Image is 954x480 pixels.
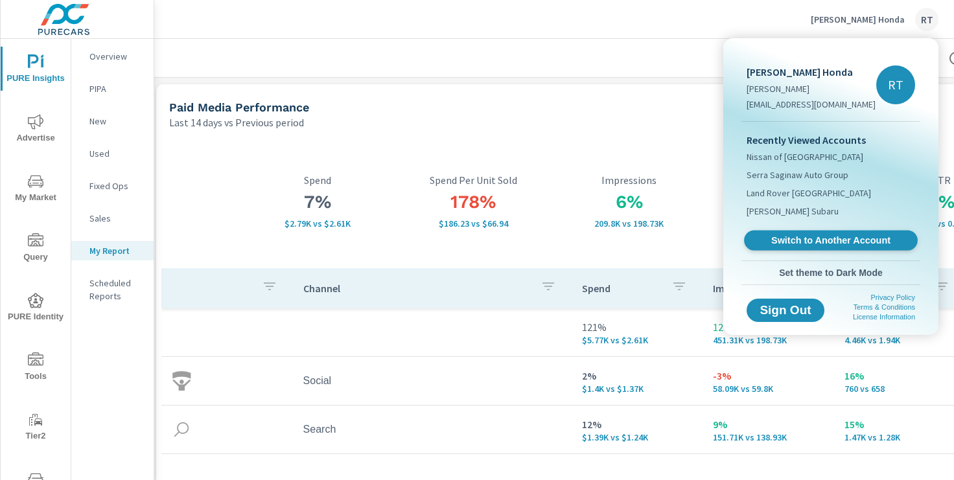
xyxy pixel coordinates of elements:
[747,267,915,279] span: Set theme to Dark Mode
[747,132,915,148] p: Recently Viewed Accounts
[747,168,848,181] span: Serra Saginaw Auto Group
[741,261,920,284] button: Set theme to Dark Mode
[747,64,876,80] p: [PERSON_NAME] Honda
[757,304,814,316] span: Sign Out
[747,299,824,322] button: Sign Out
[876,65,915,104] div: RT
[751,234,910,247] span: Switch to Another Account
[747,98,876,111] p: [EMAIL_ADDRESS][DOMAIN_NAME]
[853,313,915,321] a: License Information
[744,231,918,251] a: Switch to Another Account
[747,187,871,200] span: Land Rover [GEOGRAPHIC_DATA]
[747,205,839,218] span: [PERSON_NAME] Subaru
[854,303,915,311] a: Terms & Conditions
[871,293,915,301] a: Privacy Policy
[747,150,863,163] span: Nissan of [GEOGRAPHIC_DATA]
[747,82,876,95] p: [PERSON_NAME]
